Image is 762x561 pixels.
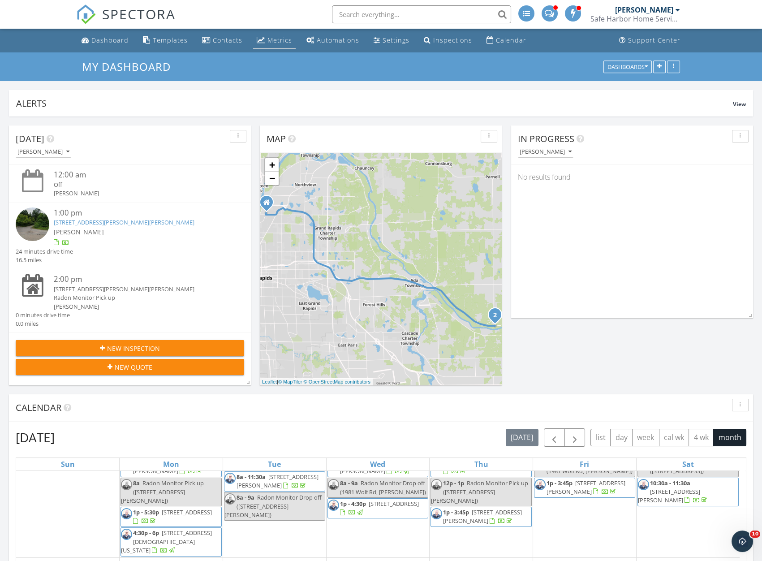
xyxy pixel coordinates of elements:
[616,32,684,49] a: Support Center
[16,207,49,241] img: streetview
[54,218,194,226] a: [STREET_ADDRESS][PERSON_NAME][PERSON_NAME]
[54,169,225,181] div: 12:00 am
[495,315,500,320] div: 10505 Fulton St E, Lowell, MI 49331
[16,340,244,356] button: New Inspection
[115,362,152,372] span: New Quote
[16,256,73,264] div: 16.5 miles
[547,479,625,496] span: [STREET_ADDRESS][PERSON_NAME]
[54,181,225,189] div: Off
[431,479,442,490] img: safeworkcm_site145.jpg
[17,149,69,155] div: [PERSON_NAME]
[547,479,625,496] a: 1p - 3:45p [STREET_ADDRESS][PERSON_NAME]
[224,493,322,518] span: Radon Monitor Drop off ([STREET_ADDRESS][PERSON_NAME])
[637,478,739,507] a: 10:30a - 11:30a [STREET_ADDRESS][PERSON_NAME]
[369,500,419,508] span: [STREET_ADDRESS]
[431,508,442,519] img: safeworkcm_site145.jpg
[483,32,530,49] a: Calendar
[689,429,714,446] button: 4 wk
[16,133,44,145] span: [DATE]
[121,527,222,557] a: 4:30p - 6p [STREET_ADDRESS][DEMOGRAPHIC_DATA][US_STATE]
[443,508,522,525] span: [STREET_ADDRESS][PERSON_NAME]
[237,493,254,501] span: 8a - 9a
[267,133,286,145] span: Map
[54,285,225,293] div: [STREET_ADDRESS][PERSON_NAME][PERSON_NAME]
[370,32,413,49] a: Settings
[153,36,188,44] div: Templates
[120,442,223,558] td: Go to September 8, 2025
[76,12,176,31] a: SPECTORA
[638,479,649,490] img: safeworkcm_site145.jpg
[433,36,472,44] div: Inspections
[139,32,191,49] a: Templates
[733,100,746,108] span: View
[54,302,225,311] div: [PERSON_NAME]
[121,529,212,554] span: [STREET_ADDRESS][DEMOGRAPHIC_DATA][US_STATE]
[636,442,740,558] td: Go to September 13, 2025
[82,59,178,74] a: My Dashboard
[16,401,61,414] span: Calendar
[443,479,464,487] span: 12p - 1p
[659,429,689,446] button: cal wk
[267,202,272,207] div: 2850 Coit Ave NE, Grand Rapids MI 49505
[260,378,373,386] div: |
[262,379,277,384] a: Leaflet
[732,531,753,552] iframe: Intercom live chat
[628,36,680,44] div: Support Center
[520,149,572,155] div: [PERSON_NAME]
[544,428,565,447] button: Previous month
[121,479,204,504] span: Radon Monitor Pick up ([STREET_ADDRESS][PERSON_NAME])
[431,479,528,504] span: Radon Monitor Pick up ([STREET_ADDRESS][PERSON_NAME])
[133,479,140,487] span: 8a
[54,189,225,198] div: [PERSON_NAME]
[16,274,244,328] a: 2:00 pm [STREET_ADDRESS][PERSON_NAME][PERSON_NAME] Radon Monitor Pick up [PERSON_NAME] 0 minutes ...
[590,429,611,446] button: list
[121,529,212,554] a: 4:30p - 6p [STREET_ADDRESS][DEMOGRAPHIC_DATA][US_STATE]
[304,379,370,384] a: © OpenStreetMap contributors
[473,458,490,470] a: Thursday
[267,36,292,44] div: Metrics
[278,379,302,384] a: © MapTiler
[578,458,591,470] a: Friday
[54,207,225,219] div: 1:00 pm
[265,172,279,185] a: Zoom out
[610,429,633,446] button: day
[547,479,573,487] span: 1p - 3:45p
[340,500,419,516] a: 1p - 4:30p [STREET_ADDRESS]
[224,493,236,505] img: safeworkcm_site145.jpg
[518,146,573,158] button: [PERSON_NAME]
[326,442,430,558] td: Go to September 10, 2025
[161,458,181,470] a: Monday
[213,36,242,44] div: Contacts
[224,471,325,492] a: 8a - 11:30a [STREET_ADDRESS][PERSON_NAME]
[78,32,132,49] a: Dashboard
[534,479,546,490] img: safeworkcm_site145.jpg
[511,165,753,189] div: No results found
[16,359,244,375] button: New Quote
[590,14,680,23] div: Safe Harbor Home Services
[317,36,359,44] div: Automations
[121,507,222,527] a: 1p - 5:30p [STREET_ADDRESS]
[16,428,55,446] h2: [DATE]
[16,97,733,109] div: Alerts
[54,293,225,302] div: Radon Monitor Pick up
[506,429,538,446] button: [DATE]
[224,473,236,484] img: safeworkcm_site145.jpg
[533,442,637,558] td: Go to September 12, 2025
[680,458,696,470] a: Saturday
[59,458,77,470] a: Sunday
[133,529,159,537] span: 4:30p - 6p
[237,473,319,489] a: 8a - 11:30a [STREET_ADDRESS][PERSON_NAME]
[493,312,497,319] i: 2
[102,4,176,23] span: SPECTORA
[328,479,339,490] img: safeworkcm_site145.jpg
[121,529,132,540] img: safeworkcm_site145.jpg
[340,479,426,496] span: Radon Monitor Drop off (1981 Wolf Rd, [PERSON_NAME])
[16,442,120,558] td: Go to September 7, 2025
[368,458,387,470] a: Wednesday
[713,429,746,446] button: month
[223,442,326,558] td: Go to September 9, 2025
[76,4,96,24] img: The Best Home Inspection Software - Spectora
[340,500,366,508] span: 1p - 4:30p
[121,479,132,490] img: safeworkcm_site145.jpg
[107,344,160,353] span: New Inspection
